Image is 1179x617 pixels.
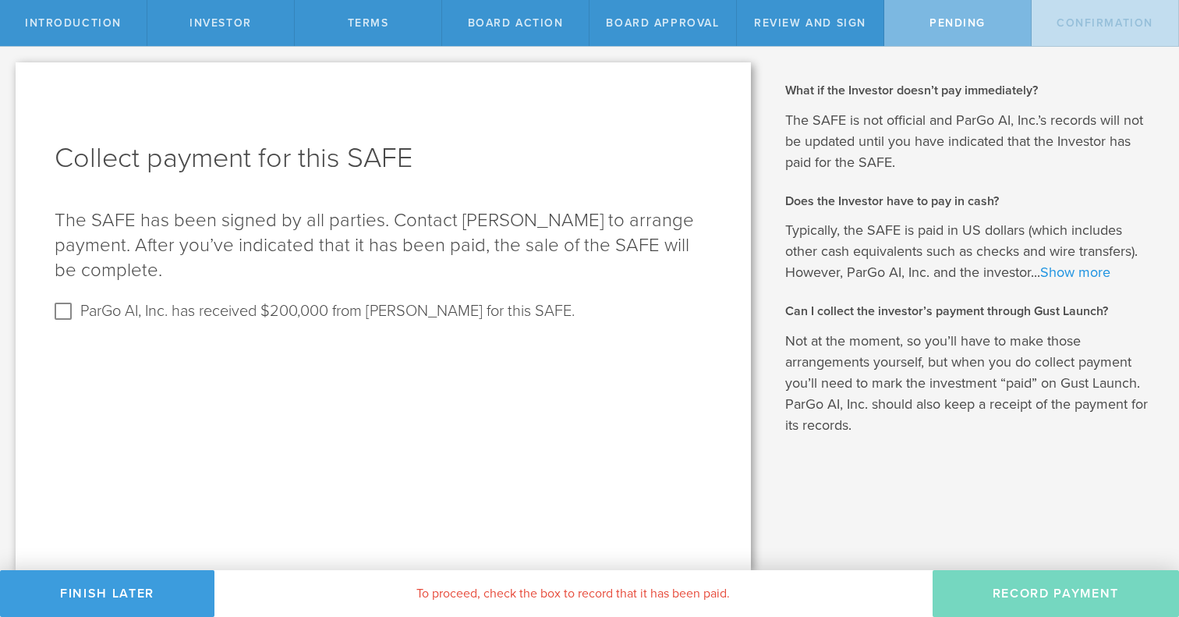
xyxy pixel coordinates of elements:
[80,299,575,321] label: ParGo AI, Inc. has received $200,000 from [PERSON_NAME] for this SAFE.
[1040,264,1110,281] a: Show more
[348,16,389,30] span: terms
[785,303,1156,320] h2: Can I collect the investor’s payment through Gust Launch?
[785,193,1156,210] h2: Does the Investor have to pay in cash?
[25,16,122,30] span: Introduction
[55,140,712,177] h1: Collect payment for this SAFE
[468,16,564,30] span: Board Action
[785,110,1156,173] p: The SAFE is not official and ParGo AI, Inc.’s records will not be updated until you have indicate...
[606,16,719,30] span: Board Approval
[1057,16,1153,30] span: Confirmation
[189,16,252,30] span: Investor
[416,586,730,601] span: To proceed, check the box to record that it has been paid.
[785,220,1156,283] p: Typically, the SAFE is paid in US dollars (which includes other cash equivalents such as checks a...
[929,16,986,30] span: Pending
[754,16,866,30] span: Review and Sign
[785,82,1156,99] h2: What if the Investor doesn’t pay immediately?
[933,570,1179,617] button: Record Payment
[785,331,1156,436] p: Not at the moment, so you’ll have to make those arrangements yourself, but when you do collect pa...
[55,208,712,283] p: The SAFE has been signed by all parties. Contact [PERSON_NAME] to arrange payment. After you’ve i...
